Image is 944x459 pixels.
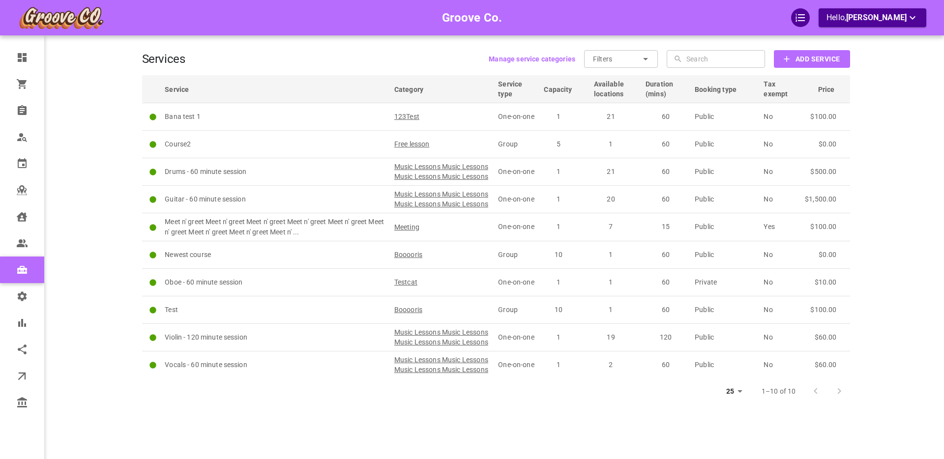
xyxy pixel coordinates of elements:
p: 1 [590,277,632,287]
p: Public [695,360,755,370]
p: One-on-one [498,194,535,204]
span: Music Lessons Music Lessons Music Lessons Music Lessons [394,355,490,374]
p: No [764,167,800,177]
svg: Active [149,196,157,204]
span: Price [818,85,848,94]
svg: Active [149,113,157,121]
span: Service [165,85,202,94]
span: Duration (mins) [646,79,686,99]
p: 21 [590,167,632,177]
h1: Services [142,52,185,66]
div: QuickStart Guide [791,8,810,27]
svg: Active [149,141,157,149]
svg: Active [149,306,157,315]
p: Course2 [165,139,385,149]
p: No [764,250,800,260]
p: No [764,112,800,122]
span: $1,500.00 [805,195,836,203]
span: Available locations [594,79,637,99]
span: $100.00 [810,306,836,314]
p: One-on-one [498,167,535,177]
span: 123Test [394,112,419,121]
p: Public [695,194,755,204]
p: 5 [538,139,579,149]
p: No [764,332,800,343]
svg: Active [149,361,157,370]
p: No [764,139,800,149]
span: $100.00 [810,113,836,120]
span: $0.00 [819,251,837,258]
p: 1 [538,222,579,232]
span: Meeting [394,222,419,232]
p: 1 [538,194,579,204]
p: 60 [646,194,686,204]
span: Booking type [695,85,749,94]
p: 1 [538,277,579,287]
p: 19 [590,332,632,343]
b: Add Service [796,53,840,65]
p: 1 [590,250,632,260]
p: Public [695,139,755,149]
p: 60 [646,250,686,260]
p: 21 [590,112,632,122]
span: Testcat [394,277,417,287]
p: Group [498,250,535,260]
p: 10 [538,305,579,315]
span: Capacity [544,85,585,94]
p: Private [695,277,755,287]
p: 1–10 of 10 [762,386,796,396]
span: $0.00 [819,140,837,148]
p: No [764,277,800,287]
p: 60 [646,139,686,149]
p: Bana test 1 [165,112,385,122]
svg: Active [149,334,157,342]
p: Public [695,332,755,343]
span: Service type [498,79,535,99]
p: Newest course [165,250,385,260]
p: Vocals - 60 minute session [165,360,385,370]
p: Yes [764,222,800,232]
span: $60.00 [815,361,837,369]
p: 120 [646,332,686,343]
p: 10 [538,250,579,260]
svg: Active [149,224,157,232]
p: Test [165,305,385,315]
p: 20 [590,194,632,204]
p: Public [695,305,755,315]
p: Group [498,139,535,149]
button: Add Service [774,50,850,68]
p: 1 [538,360,579,370]
p: Violin - 120 minute session [165,332,385,343]
svg: Active [149,251,157,259]
p: One-on-one [498,332,535,343]
span: Category [394,85,436,94]
p: 15 [646,222,686,232]
span: Music Lessons Music Lessons Music Lessons Music Lessons [394,327,490,347]
span: Music Lessons Music Lessons Music Lessons Music Lessons [394,189,490,209]
span: [PERSON_NAME] [846,13,907,22]
p: 1 [590,305,632,315]
p: One-on-one [498,277,535,287]
p: Guitar - 60 minute session [165,194,385,204]
span: Music Lessons Music Lessons Music Lessons Music Lessons [394,162,490,181]
span: $10.00 [815,278,837,286]
p: Public [695,222,755,232]
p: Hello, [826,12,918,24]
p: 1 [590,139,632,149]
img: company-logo [18,5,104,30]
p: 1 [538,332,579,343]
span: $100.00 [810,223,836,230]
b: Manage service categories [489,55,575,63]
p: 2 [590,360,632,370]
p: 60 [646,167,686,177]
p: 1 [538,112,579,122]
p: No [764,194,800,204]
p: One-on-one [498,112,535,122]
p: 60 [646,277,686,287]
span: Booooris [394,250,422,259]
p: Meet n' greet Meet n' greet Meet n' greet Meet n' greet Meet n' greet Meet n' greet Meet n' greet... [165,217,385,237]
p: Public [695,112,755,122]
p: 60 [646,305,686,315]
p: One-on-one [498,360,535,370]
div: 25 [722,384,746,399]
